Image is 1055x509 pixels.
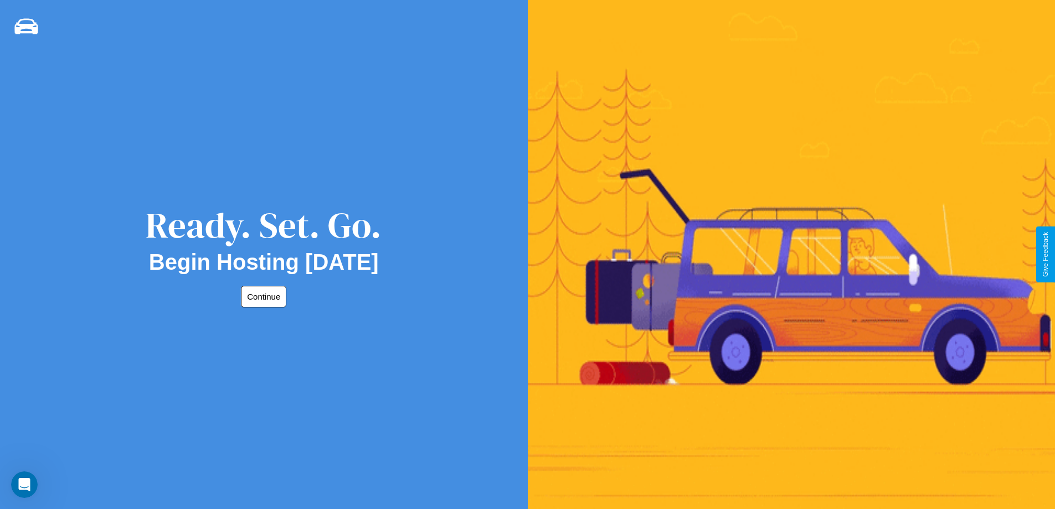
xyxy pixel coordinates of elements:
div: Ready. Set. Go. [146,200,382,250]
button: Continue [241,286,286,307]
iframe: Intercom live chat [11,471,38,498]
div: Give Feedback [1042,232,1049,277]
h2: Begin Hosting [DATE] [149,250,379,275]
